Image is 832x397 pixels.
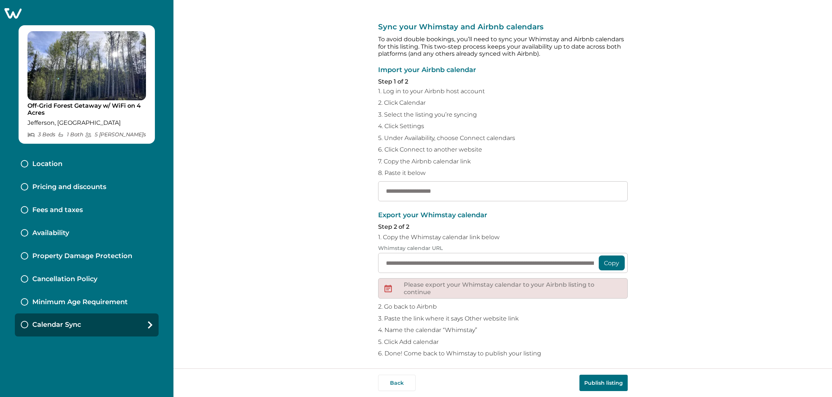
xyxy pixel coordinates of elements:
[27,102,146,117] p: Off-Grid Forest Getaway w/ WiFi on 4 Acres
[85,131,146,138] p: 5 [PERSON_NAME] s
[378,158,628,165] p: 7. Copy the Airbnb calendar link
[378,338,628,346] p: 5. Click Add calendar
[378,315,628,322] p: 3. Paste the link where it says Other website link
[378,212,628,219] p: Export your Whimstay calendar
[32,298,128,306] p: Minimum Age Requirement
[378,66,628,74] p: Import your Airbnb calendar
[378,123,628,130] p: 4. Click Settings
[378,36,628,58] p: To avoid double bookings, you’ll need to sync your Whimstay and Airbnb calendars for this listing...
[378,134,628,142] p: 5. Under Availability, choose Connect calendars
[32,183,106,191] p: Pricing and discounts
[378,326,628,334] p: 4. Name the calendar “Whimstay”
[579,375,628,391] button: Publish listing
[378,375,416,391] button: Back
[32,160,62,168] p: Location
[32,275,97,283] p: Cancellation Policy
[32,321,81,329] p: Calendar Sync
[378,146,628,153] p: 6. Click Connect to another website
[378,234,628,241] p: 1. Copy the Whimstay calendar link below
[404,281,621,296] p: Please export your Whimstay calendar to your Airbnb listing to continue
[32,252,132,260] p: Property Damage Protection
[27,31,146,100] img: propertyImage_Off-Grid Forest Getaway w/ WiFi on 4 Acres
[378,303,628,310] p: 2. Go back to Airbnb
[378,111,628,118] p: 3. Select the listing you’re syncing
[378,169,628,177] p: 8. Paste it below
[378,99,628,107] p: 2. Click Calendar
[378,350,628,357] p: 6. Done! Come back to Whimstay to publish your listing
[27,131,55,138] p: 3 Bed s
[378,78,628,85] p: Step 1 of 2
[58,131,83,138] p: 1 Bath
[32,206,83,214] p: Fees and taxes
[378,22,628,31] p: Sync your Whimstay and Airbnb calendars
[378,223,628,231] p: Step 2 of 2
[378,88,628,95] p: 1. Log in to your Airbnb host account
[32,229,69,237] p: Availability
[378,245,628,251] p: Whimstay calendar URL
[599,256,625,270] button: Copy
[27,119,146,127] p: Jefferson, [GEOGRAPHIC_DATA]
